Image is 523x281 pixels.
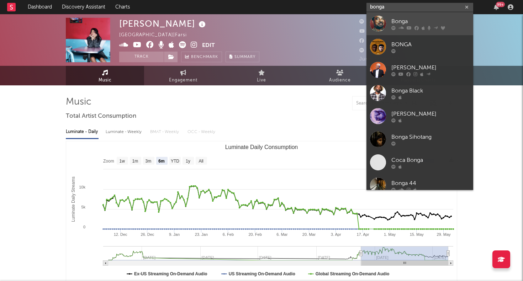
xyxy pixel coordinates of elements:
[391,63,470,72] div: [PERSON_NAME]
[391,86,470,95] div: Bonga Black
[391,133,470,141] div: Bonga Sihotang
[437,232,451,237] text: 29. May
[114,232,127,237] text: 12. Dec
[79,185,85,189] text: 10k
[366,3,473,12] input: Search for artists
[353,101,428,106] input: Search by song name or URL
[391,110,470,118] div: [PERSON_NAME]
[120,159,125,164] text: 1w
[186,159,190,164] text: 1y
[169,232,180,237] text: 9. Jan
[222,66,301,85] a: Live
[103,159,114,164] text: Zoom
[234,55,255,59] span: Summary
[316,271,390,276] text: Global Streaming On-Demand Audio
[366,81,473,105] a: Bonga Black
[158,159,164,164] text: 6m
[226,52,259,62] button: Summary
[99,76,112,85] span: Music
[83,225,85,229] text: 0
[66,126,99,138] div: Luminate - Daily
[141,232,154,237] text: 26. Dec
[391,17,470,26] div: Bonga
[146,159,152,164] text: 3m
[366,105,473,128] a: [PERSON_NAME]
[366,58,473,81] a: [PERSON_NAME]
[359,48,424,53] span: 3,447 Monthly Listeners
[134,271,207,276] text: Ex-US Streaming On-Demand Audio
[132,159,138,164] text: 1m
[366,151,473,174] a: Coca Bonga
[171,159,179,164] text: YTD
[248,232,261,237] text: 20. Feb
[71,176,76,222] text: Luminate Daily Streams
[384,232,396,237] text: 1. May
[195,232,208,237] text: 23. Jan
[410,232,424,237] text: 15. May
[366,174,473,197] a: Bonga 44
[169,76,197,85] span: Engagement
[301,66,379,85] a: Audience
[391,156,470,164] div: Coca Bonga
[106,126,143,138] div: Luminate - Weekly
[66,112,136,121] span: Total Artist Consumption
[359,39,385,43] span: 58,000
[66,66,144,85] a: Music
[225,144,298,150] text: Luminate Daily Consumption
[119,52,164,62] button: Track
[202,41,215,50] button: Edit
[181,52,222,62] a: Benchmark
[496,2,505,7] div: 99 +
[366,12,473,35] a: Bonga
[331,232,341,237] text: 3. Apr
[119,31,195,39] div: [GEOGRAPHIC_DATA] | Farsi
[144,66,222,85] a: Engagement
[494,4,499,10] button: 99+
[359,29,370,34] span: 5
[191,53,218,62] span: Benchmark
[391,179,470,187] div: Bonga 44
[366,128,473,151] a: Bonga Sihotang
[359,20,377,24] span: 394
[359,57,401,62] span: Jump Score: 37.5
[229,271,295,276] text: US Streaming On-Demand Audio
[199,159,203,164] text: All
[366,35,473,58] a: BONGA
[81,205,85,209] text: 5k
[356,232,369,237] text: 17. Apr
[119,18,207,30] div: [PERSON_NAME]
[223,232,234,237] text: 6. Feb
[302,232,316,237] text: 20. Mar
[257,76,266,85] span: Live
[391,40,470,49] div: BONGA
[276,232,288,237] text: 6. Mar
[329,76,351,85] span: Audience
